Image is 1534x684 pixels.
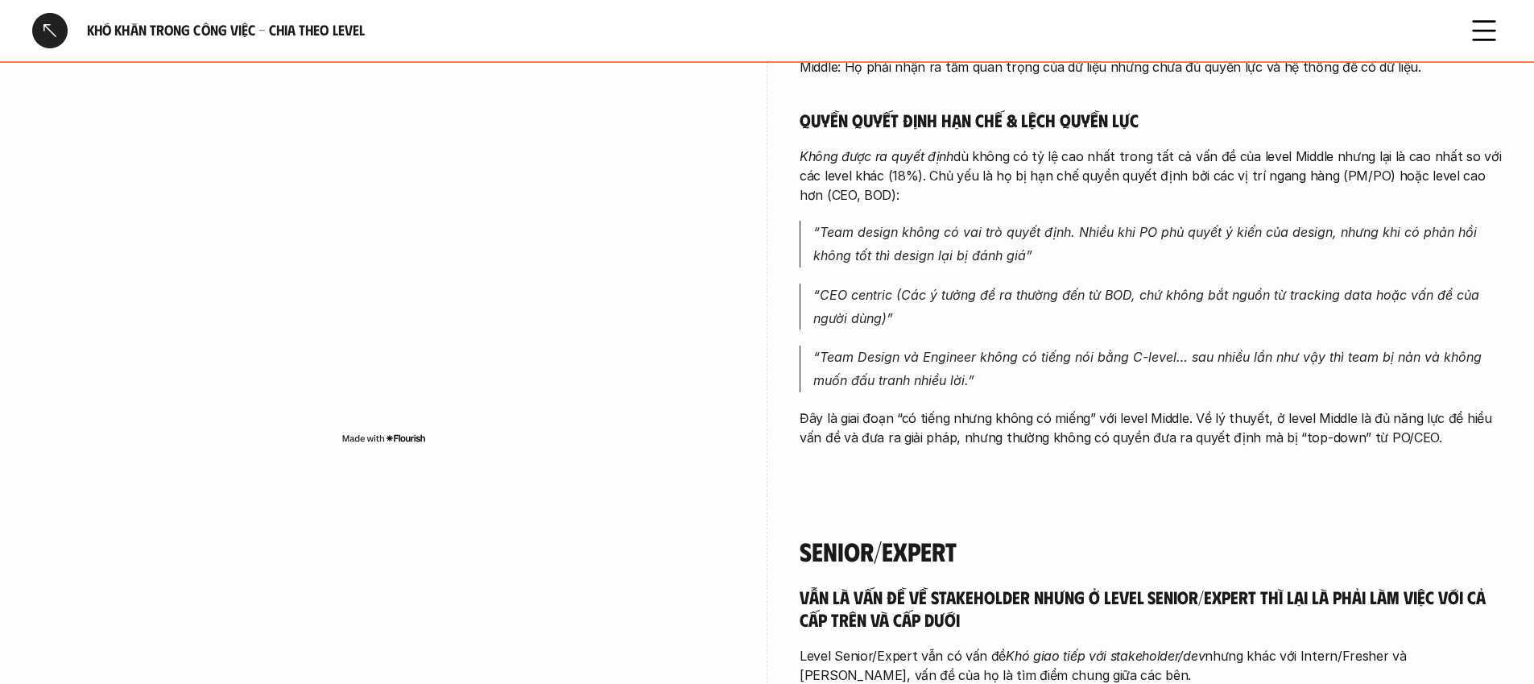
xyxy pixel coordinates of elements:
[813,284,1502,330] p: “CEO centric (Các ý tưởng đề ra thường đến từ BOD, chứ không bắt nguồn từ tracking data hoặc vấn ...
[800,148,953,164] em: Không được ra quyết định
[800,408,1502,447] p: Đây là giai đoạn “có tiếng nhưng không có miếng” với level Middle. Về lý thuyết, ở level Middle l...
[800,536,1502,566] h4: Senior/Expert
[813,346,1502,392] p: “Team Design và Engineer không có tiếng nói bằng C-level… sau nhiều lần như vậy thì team bị nản v...
[800,147,1502,205] p: dù không có tỷ lệ cao nhất trong tất cả vấn đề của level Middle nhưng lại là cao nhất so với các ...
[1006,648,1205,664] em: Khó giao tiếp với stakeholder/dev
[87,21,1447,39] h6: Khó khăn trong công việc - Chia theo Level
[813,221,1502,267] p: “Team design không có vai trò quyết định. Nhiều khi PO phủ quyết ý kiến của design, nhưng khi có ...
[800,109,1502,131] h5: Quyền quyết định hạn chế & lệch quyền lực
[800,586,1502,630] h5: Vẫn là vấn đề về stakeholder nhưng ở level Senior/Expert thì lại là phải làm việc với cả cấp trên...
